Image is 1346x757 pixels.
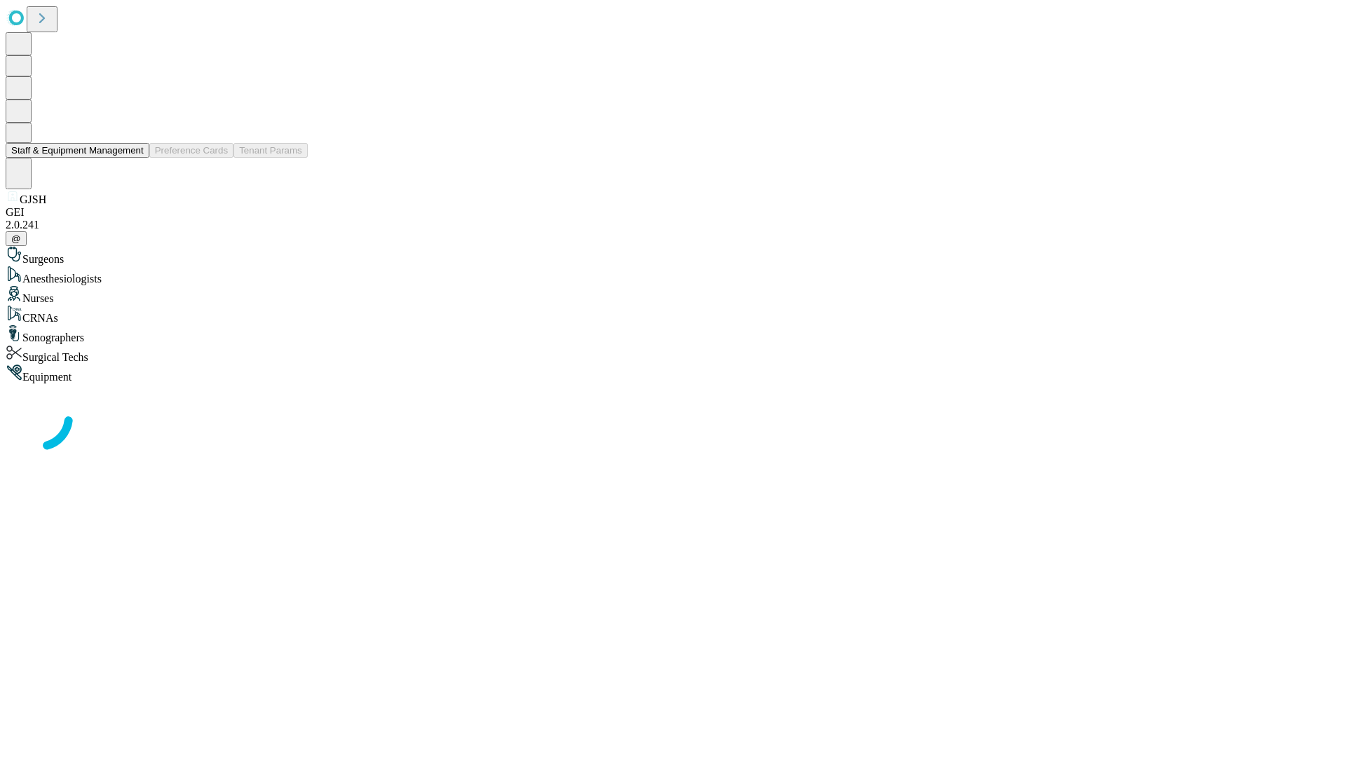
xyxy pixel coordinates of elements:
[6,364,1340,383] div: Equipment
[11,233,21,244] span: @
[6,246,1340,266] div: Surgeons
[6,231,27,246] button: @
[233,143,308,158] button: Tenant Params
[6,143,149,158] button: Staff & Equipment Management
[6,206,1340,219] div: GEI
[6,344,1340,364] div: Surgical Techs
[6,285,1340,305] div: Nurses
[6,219,1340,231] div: 2.0.241
[149,143,233,158] button: Preference Cards
[6,266,1340,285] div: Anesthesiologists
[6,325,1340,344] div: Sonographers
[6,305,1340,325] div: CRNAs
[20,193,46,205] span: GJSH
